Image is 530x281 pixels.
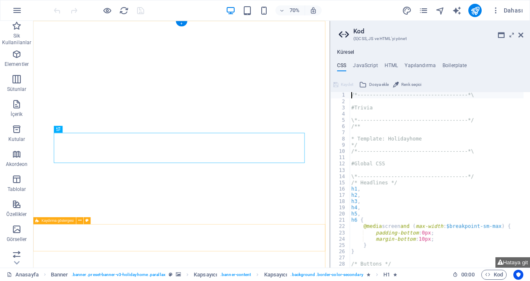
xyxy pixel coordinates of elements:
[495,257,530,268] button: Hataya git
[331,111,350,117] div: 4
[513,270,523,280] button: Usercentrics
[419,6,428,15] i: Sayfalar (Ctrl+Alt+S)
[452,5,462,15] button: text_generator
[468,4,482,17] button: publish
[337,49,354,56] h4: Küresel
[331,242,350,248] div: 25
[275,5,305,15] button: 70%
[331,98,350,105] div: 2
[331,136,350,142] div: 8
[7,270,39,280] a: Seçimi iptal etmek için tıkla. Sayfaları açmak için çift tıkla
[405,63,436,72] h4: Yapılandırma
[331,92,350,98] div: 1
[290,270,363,280] span: . background .border-color-secondary
[452,6,462,15] i: AI Writer
[481,270,507,280] button: Kod
[220,270,251,280] span: . banner-content
[331,180,350,186] div: 15
[331,105,350,111] div: 3
[331,236,350,242] div: 24
[331,205,350,211] div: 19
[72,270,165,280] span: . banner .preset-banner-v3-holidayhome .parallax
[331,130,350,136] div: 7
[418,5,428,15] button: pages
[331,261,350,267] div: 28
[331,198,350,205] div: 18
[288,5,301,15] h6: 70%
[383,270,390,280] span: Seçmek için tıkla. Düzenlemek için çift tıkla
[310,7,317,14] i: Yeniden boyutlandırmada yakınlaştırma düzeyini seçilen cihaza uyacak şekilde otomatik olarak ayarla.
[331,211,350,217] div: 20
[194,270,217,280] span: Seçmek için tıkla. Düzenlemek için çift tıkla
[353,28,523,35] h2: Kod
[331,267,350,273] div: 29
[331,186,350,192] div: 16
[331,123,350,130] div: 6
[6,161,28,168] p: Akordeon
[331,217,350,223] div: 21
[331,255,350,261] div: 27
[358,80,390,90] button: Dosya ekle
[492,6,523,15] span: Dahası
[51,270,397,280] nav: breadcrumb
[452,270,475,280] h6: Oturum süresi
[119,6,129,15] i: Sayfayı yeniden yükleyin
[51,270,68,280] span: Seçmek için tıkla. Düzenlemek için çift tıkla
[435,5,445,15] button: navigator
[331,173,350,180] div: 14
[393,272,397,277] i: Element bir animasyon içeriyor
[442,63,467,72] h4: Boilerplate
[461,270,474,280] span: 00 00
[331,117,350,123] div: 5
[392,80,422,90] button: Renk seçici
[470,6,480,15] i: Yayınla
[8,136,25,143] p: Kutular
[331,230,350,236] div: 23
[331,167,350,173] div: 13
[353,63,377,72] h4: JavaScript
[176,21,187,27] div: +
[331,248,350,255] div: 26
[331,142,350,148] div: 9
[7,86,27,93] p: Sütunlar
[369,80,389,90] span: Dosya ekle
[119,5,129,15] button: reload
[331,223,350,230] div: 22
[435,6,445,15] i: Navigatör
[485,270,503,280] span: Kod
[367,272,370,277] i: Element bir animasyon içeriyor
[402,6,412,15] i: Tasarım (Ctrl+Alt+Y)
[264,270,287,280] span: Seçmek için tıkla. Düzenlemek için çift tıkla
[6,211,27,218] p: Özellikler
[10,111,22,118] p: İçerik
[488,4,526,17] button: Dahası
[7,236,27,243] p: Görseller
[331,155,350,161] div: 11
[337,63,346,72] h4: CSS
[5,61,29,68] p: Elementler
[7,186,26,193] p: Tablolar
[169,272,172,277] i: Bu element, özelleştirilebilir bir ön ayar
[331,192,350,198] div: 17
[331,161,350,167] div: 12
[102,5,112,15] button: Ön izleme modundan çıkıp düzenlemeye devam etmek için buraya tıklayın
[176,272,181,277] i: Bu element, arka plan içeriyor
[331,148,350,155] div: 10
[353,35,507,43] h3: (S)CSS, JS ve HTML'yi yönet
[401,80,421,90] span: Renk seçici
[402,5,412,15] button: design
[467,271,468,278] span: :
[42,219,74,222] span: Kaydırma göstergesi
[385,63,398,72] h4: HTML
